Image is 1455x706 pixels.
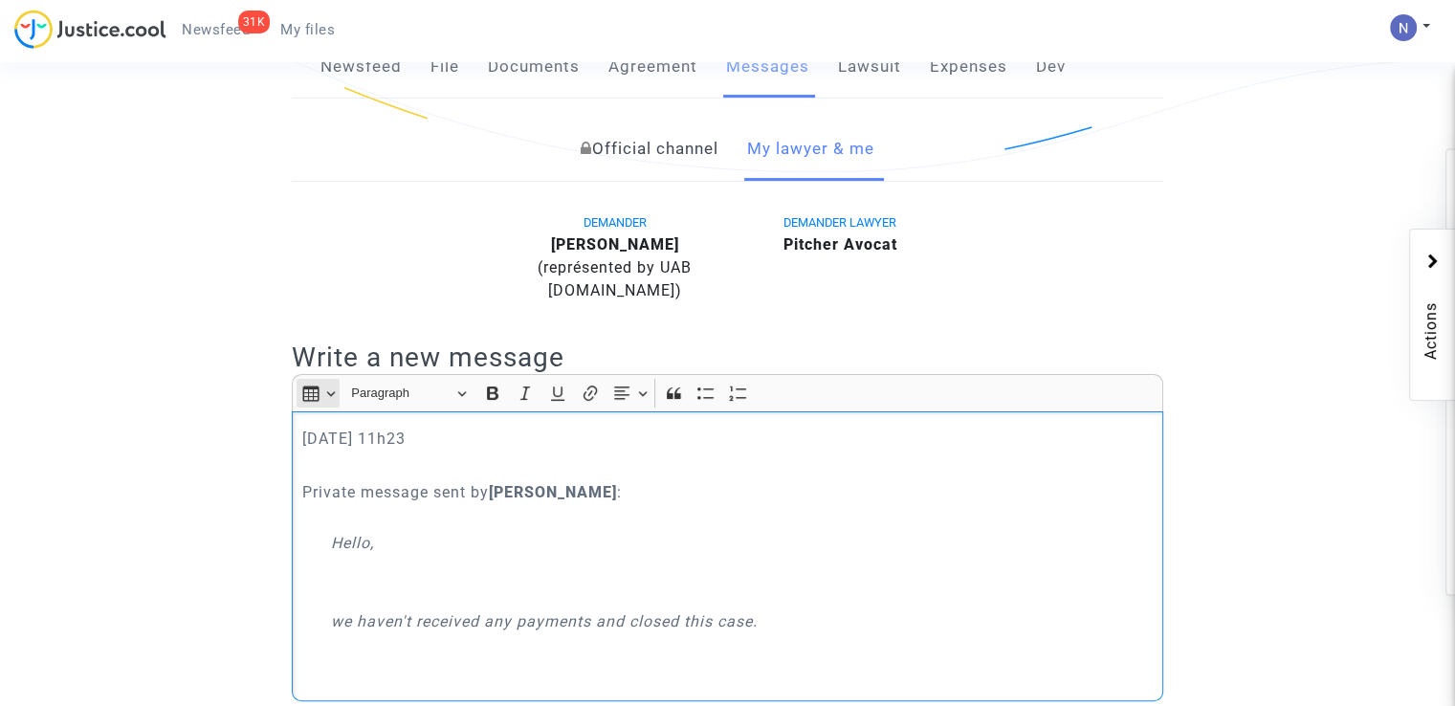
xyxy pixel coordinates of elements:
div: Rich Text Editor, main [292,411,1163,701]
img: ACg8ocLbdXnmRFmzhNqwOPt_sjleXT1r-v--4sGn8-BO7_nRuDcVYw=s96-c [1390,14,1417,41]
a: Newsfeed [320,35,402,99]
p: [DATE] 11h23 [302,427,1154,451]
b: Pitcher Avocat [783,235,897,254]
span: Newsfeed [182,21,250,38]
i: we haven't received any payments and closed this case. [331,612,758,630]
i: Hello, [331,534,374,552]
p: Private message sent by : [302,480,1154,528]
div: Editor toolbar [292,374,1163,411]
b: [PERSON_NAME] [551,235,679,254]
a: 31KNewsfeed [166,15,265,44]
a: My lawyer & me [747,118,874,181]
span: DEMANDER LAWYER [783,215,896,230]
span: Actions [1420,249,1443,390]
a: File [430,35,459,99]
a: Official channel [581,118,718,181]
span: Paragraph [351,382,451,405]
h2: Write a new message [292,341,1163,374]
img: jc-logo.svg [14,10,166,49]
span: (représented by UAB [DOMAIN_NAME]) [538,258,692,299]
a: Messages [726,35,809,99]
a: Documents [488,35,580,99]
span: My files [280,21,335,38]
a: Expenses [930,35,1007,99]
div: 31K [238,11,271,33]
a: Agreement [608,35,697,99]
button: Paragraph [342,379,474,408]
a: Dev [1036,35,1066,99]
a: Lawsuit [838,35,901,99]
span: DEMANDER [584,215,647,230]
a: My files [265,15,350,44]
strong: [PERSON_NAME] [489,483,617,501]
